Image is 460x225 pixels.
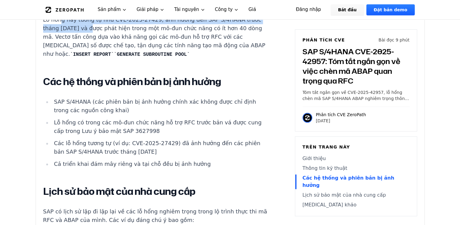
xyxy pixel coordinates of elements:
[43,207,269,224] p: SAP có lịch sử lặp đi lặp lại về các lỗ hổng nghiêm trọng trong lộ trình thực thi mã RFC và ABAP ...
[366,4,415,15] a: Đặt bản demo
[316,118,366,124] p: [DATE]
[52,118,269,135] li: Lỗ hổng có trong các mô-đun chức năng hỗ trợ RFC trước bản vá được cung cấp trong Lưu ý bảo mật S...
[43,76,269,88] h2: Các hệ thống và phiên bản bị ảnh hưởng
[303,155,410,162] a: Giới thiệu
[98,6,121,13] font: Sản phẩm
[52,139,269,156] li: Các lỗ hổng tương tự (ví dụ: CVE-2025-27429) đã ảnh hưởng đến các phiên bản SAP S/4HANA trước thá...
[215,6,233,13] font: Công ty
[303,155,326,161] font: Giới thiệu
[289,4,328,15] a: Đăng nhập
[303,191,410,199] a: Lịch sử bảo mật của nhà cung cấp
[248,6,256,13] font: Giá
[52,160,269,168] li: Cả triển khai đám mây riêng và tại chỗ đều bị ảnh hưởng
[114,52,190,57] code: GENERATE SUBROUTINE POOL
[52,98,269,115] li: SAP S/4HANA (các phiên bản bị ảnh hưởng chính xác không được chỉ định trong các nguồn công khai)
[303,47,410,86] h3: SAP S/4HANA CVE-2025-42957: Tóm tắt ngắn gọn về việc chèn mã ABAP quan trọng qua RFC
[174,6,199,13] font: Tài nguyên
[316,112,366,118] p: Phân tích CVE ZeroPath
[70,52,114,57] code: INSERT REPORT
[43,16,265,57] font: Lỗ hổng này tương tự như CVE-2025-27429, ảnh hưởng đến SAP S/4HANA trước tháng [DATE] và được phá...
[137,6,158,13] font: Giải pháp
[303,89,410,102] p: Tóm tắt ngắn gọn về CVE-2025-42957, lỗ hổng chèn mã SAP S/4HANA ABAP nghiêm trọng thông qua RFC. ...
[303,201,410,209] a: [MEDICAL_DATA] khảo
[303,165,410,172] a: Thông tin kỹ thuật
[303,37,345,43] h6: Phân tích CVE
[331,4,364,15] a: Bắt đầu
[43,185,269,198] h2: Lịch sử bảo mật của nhà cung cấp
[303,144,410,150] h6: Trên trang này
[303,174,410,189] a: Các hệ thống và phiên bản bị ảnh hưởng
[303,113,312,123] img: Phân tích CVE ZeroPath
[379,37,410,42] font: Bài đọc 9 phút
